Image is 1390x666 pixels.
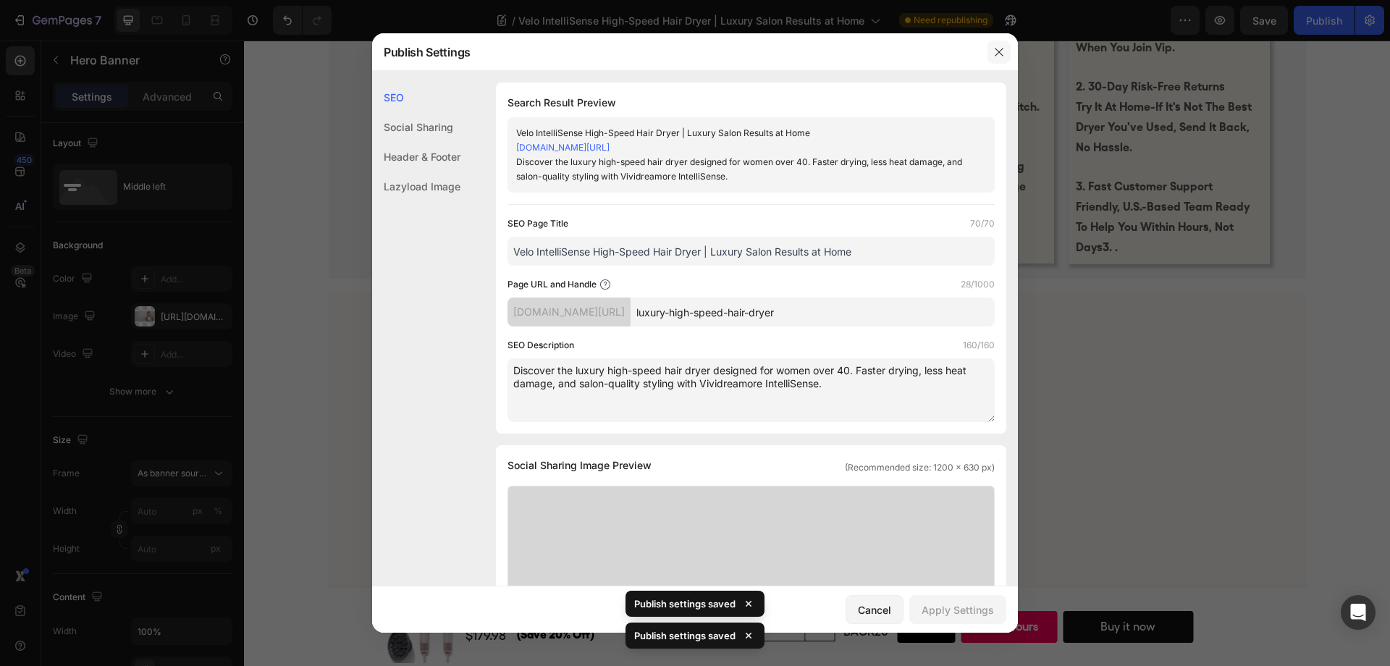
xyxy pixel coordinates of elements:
[273,584,426,605] p: (Save 20% Off)
[832,59,1008,114] span: try it at home-if it's not the best dryer you've used, send it back, no hassle.
[507,216,568,231] label: SEO Page Title
[372,112,460,142] div: Social Sharing
[507,237,995,266] input: Title
[476,573,505,600] button: decrement
[516,155,962,184] div: Discover the luxury high-speed hair dryer designed for women over 40. Faster drying, less heat da...
[507,338,574,353] label: SEO Description
[617,119,782,173] span: Enables true touch-free drying and doubles as a neat storage dock.
[832,159,1006,214] span: friendly, u.s.-based team ready to help you within hours, not days3. .
[832,139,969,153] strong: 3. fast customer support
[846,595,903,624] button: Cancel
[961,277,995,292] label: 28/1000
[220,566,428,586] h1: Velo IntelliSense
[653,570,711,602] button: Copy
[597,573,647,586] span: Save 20%
[372,172,460,201] div: Lazyload Image
[617,98,727,112] strong: 3. Hands-Free Stand
[617,39,796,73] span: MagSnapth™ magnetic lock, textured for grip, quick to switch.
[832,39,981,53] strong: 2. 30-day risk-free returns
[909,595,1006,624] button: Apply Settings
[505,573,561,600] input: quantity
[1341,595,1376,630] div: Open Intercom Messenger
[845,461,995,474] span: (Recommended size: 1200 x 630 px)
[634,597,736,611] p: Publish settings saved
[634,628,736,643] p: Publish settings saved
[856,576,911,597] div: Buy it now
[516,142,610,153] a: [DOMAIN_NAME][URL]
[372,83,460,112] div: SEO
[617,19,719,33] strong: 2. 2 Styling Nozzles
[599,584,644,598] span: BACK20
[516,126,962,140] div: Velo IntelliSense High-Speed Hair Dryer | Luxury Salon Results at Home
[372,142,460,172] div: Header & Footer
[963,338,995,353] label: 160/160
[507,277,597,292] label: Page URL and Handle
[372,33,980,71] div: Publish Settings
[717,570,813,602] button: Grab Yours
[970,216,995,231] label: 70/70
[507,298,631,326] div: [DOMAIN_NAME][URL]
[631,298,995,326] input: Handle
[736,576,794,597] div: Grab Yours
[220,585,272,604] div: $179.98
[666,576,698,597] div: Copy
[507,457,652,474] span: Social Sharing Image Preview
[819,570,949,602] button: Buy it now
[561,573,590,600] button: increment
[858,602,891,617] div: Cancel
[507,94,995,111] h1: Search Result Preview
[922,602,994,617] div: Apply Settings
